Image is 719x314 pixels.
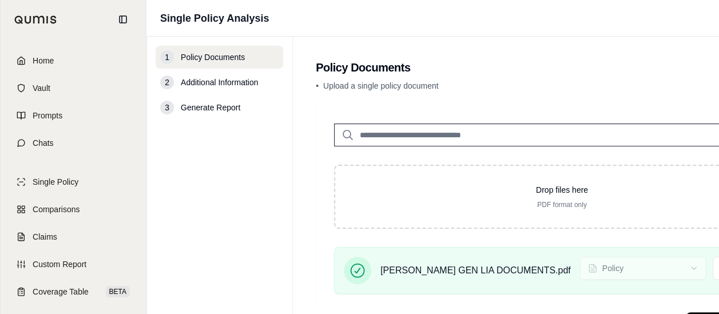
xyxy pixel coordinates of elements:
a: Coverage TableBETA [7,279,139,304]
a: Single Policy [7,169,139,194]
span: Additional Information [181,77,258,88]
button: Collapse sidebar [114,10,132,29]
span: Claims [33,231,57,243]
span: [PERSON_NAME] GEN LIA DOCUMENTS.pdf [380,264,571,277]
span: Policy Documents [181,51,245,63]
a: Custom Report [7,252,139,277]
span: Single Policy [33,176,78,188]
a: Comparisons [7,197,139,222]
span: Chats [33,137,54,149]
span: Prompts [33,110,62,121]
a: Vault [7,75,139,101]
span: Upload a single policy document [323,81,439,90]
span: Generate Report [181,102,240,113]
span: BETA [106,286,130,297]
a: Claims [7,224,139,249]
span: • [316,81,319,90]
a: Home [7,48,139,73]
div: 2 [160,75,174,89]
span: Home [33,55,54,66]
div: 3 [160,101,174,114]
span: Comparisons [33,204,80,215]
img: Qumis Logo [14,15,57,24]
span: Vault [33,82,50,94]
a: Prompts [7,103,139,128]
a: Chats [7,130,139,156]
span: Custom Report [33,259,86,270]
div: 1 [160,50,174,64]
h1: Single Policy Analysis [160,10,269,26]
span: Coverage Table [33,286,89,297]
